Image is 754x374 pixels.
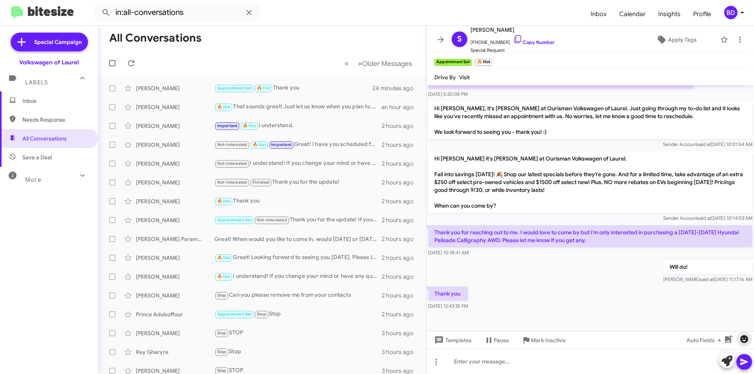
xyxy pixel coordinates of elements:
[217,86,252,91] span: Appointment Set
[433,333,472,347] span: Templates
[584,3,613,26] a: Inbox
[22,135,67,142] span: All Conversations
[217,180,247,185] span: Not-Interested
[428,250,469,255] span: [DATE] 10:18:41 AM
[243,123,256,128] span: 🔥 Hot
[373,84,420,92] div: 24 minutes ago
[428,91,468,97] span: [DATE] 5:20:08 PM
[515,333,572,347] button: Mark Inactive
[217,330,227,336] span: Stop
[428,303,468,309] span: [DATE] 12:43:35 PM
[214,215,382,224] div: Thank you for the update! If you ever need assistance in the future, feel free to reach out. Safe...
[25,79,48,86] span: Labels
[217,142,247,147] span: Not-Interested
[680,333,730,347] button: Auto Fields
[253,180,270,185] span: Finished
[470,35,555,46] span: [PHONE_NUMBER]
[717,6,745,19] button: BD
[136,235,214,243] div: [PERSON_NAME] Paramozambrana
[136,329,214,337] div: [PERSON_NAME]
[253,142,266,147] span: 🔥 Hot
[382,310,420,318] div: 2 hours ago
[382,254,420,262] div: 2 hours ago
[136,84,214,92] div: [PERSON_NAME]
[22,116,89,124] span: Needs Response
[136,103,214,111] div: [PERSON_NAME]
[214,235,382,243] div: Great! When would you like to come in, would [DATE] or [DATE] would be better?
[214,328,382,338] div: STOP
[257,312,266,317] span: Stop
[663,141,752,147] span: Sender Account [DATE] 10:01:54 AM
[95,3,260,22] input: Search
[663,260,752,274] p: Will do!
[136,216,214,224] div: [PERSON_NAME]
[382,141,420,149] div: 2 hours ago
[217,217,252,223] span: Appointment Set
[428,286,468,301] p: Thank you
[217,161,247,166] span: Not-Interested
[217,104,231,109] span: 🔥 Hot
[22,153,52,161] span: Save a Deal
[214,310,382,319] div: Stop
[340,55,417,71] nav: Page navigation example
[136,310,214,318] div: Prince Aduboffour
[426,333,478,347] button: Templates
[271,142,291,147] span: Important
[381,103,420,111] div: an hour ago
[214,291,382,300] div: Can you please remove me from your contacts
[697,215,711,221] span: said at
[457,33,462,46] span: S
[11,33,88,51] a: Special Campaign
[652,3,687,26] a: Insights
[136,254,214,262] div: [PERSON_NAME]
[214,178,382,187] div: Thank you for the update!
[697,141,711,147] span: said at
[470,25,555,35] span: [PERSON_NAME]
[217,312,252,317] span: Appointment Set
[214,347,382,356] div: Stop
[428,225,752,247] p: Thank you for reaching out to me. I would love to come by but I'm only interested in purchasing a...
[382,160,420,168] div: 2 hours ago
[382,179,420,186] div: 2 hours ago
[109,32,201,44] h1: All Conversations
[668,33,697,47] span: Apply Tags
[136,179,214,186] div: [PERSON_NAME]
[724,6,738,19] div: BD
[700,276,714,282] span: said at
[344,58,349,68] span: «
[663,276,752,282] span: [PERSON_NAME] [DATE] 11:17:16 AM
[136,273,214,281] div: [PERSON_NAME]
[687,3,717,26] span: Profile
[340,55,353,71] button: Previous
[214,84,373,93] div: Thank you
[478,333,515,347] button: Pause
[136,160,214,168] div: [PERSON_NAME]
[475,59,492,66] small: 🔥 Hot
[686,333,724,347] span: Auto Fields
[217,123,238,128] span: Important
[136,292,214,299] div: [PERSON_NAME]
[382,122,420,130] div: 2 hours ago
[25,176,41,183] span: More
[214,159,382,168] div: I understand! If you change your mind or have any questions later, feel free to reach out. Have a...
[217,293,227,298] span: Stop
[214,121,382,130] div: I understand.
[382,329,420,337] div: 3 hours ago
[382,197,420,205] div: 2 hours ago
[217,199,231,204] span: 🔥 Hot
[459,74,470,81] span: Visit
[382,348,420,356] div: 3 hours ago
[217,255,231,260] span: 🔥 Hot
[613,3,652,26] a: Calendar
[214,253,382,262] div: Great! Looking forward to seeing you [DATE]. Please let me know the time that works best for you.
[636,33,716,47] button: Apply Tags
[358,58,362,68] span: »
[434,59,472,66] small: Appointment Set
[217,368,227,373] span: Stop
[257,217,287,223] span: Not-Interested
[136,348,214,356] div: Rey Gharyre
[382,292,420,299] div: 2 hours ago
